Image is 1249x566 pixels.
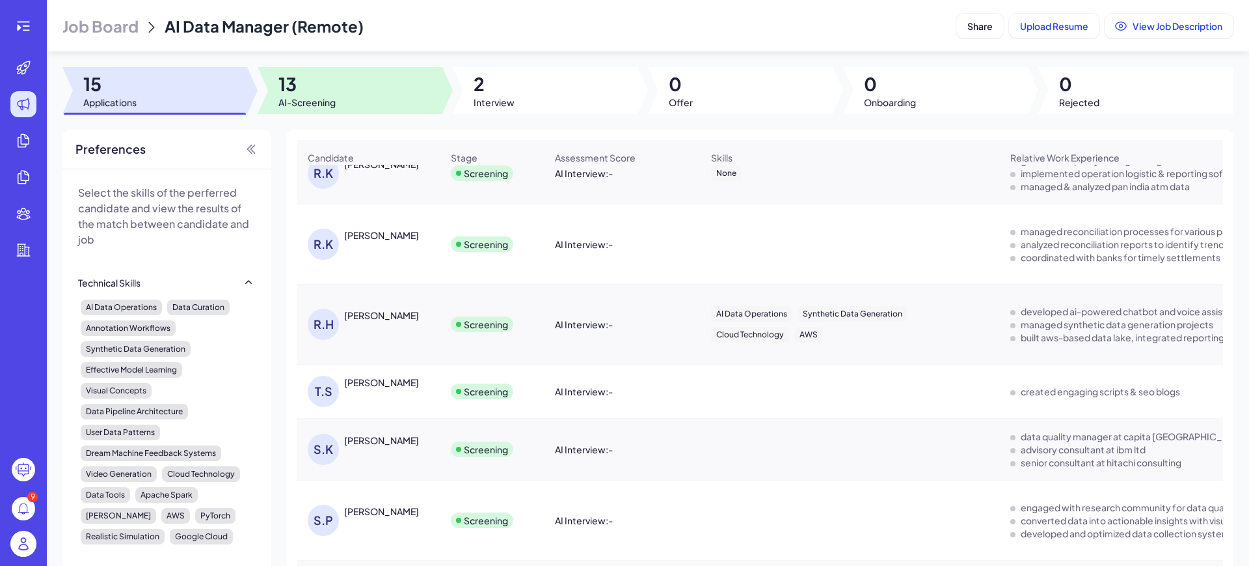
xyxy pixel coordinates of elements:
div: AI Interview : - [555,514,613,527]
div: R.H [308,309,339,340]
div: advisory consultant at ibm ltd [1021,443,1146,456]
div: coordinated with banks for timely settlements [1021,251,1220,264]
span: Offer [669,96,693,109]
div: created engaging scripts & seo blogs [1021,385,1180,398]
div: Synthetic Data Generation [798,306,907,322]
div: [PERSON_NAME] [81,508,156,524]
span: Skills [711,151,732,164]
span: Job Board [62,16,139,36]
span: Rejected [1059,96,1099,109]
div: Data Tools [81,487,130,503]
div: Screening [464,443,508,456]
div: Google Cloud [170,529,233,545]
div: managed & analyzed pan india atm data [1021,180,1190,193]
div: AWS [161,508,190,524]
span: Preferences [75,140,146,158]
div: Synthetic Data Generation [81,341,191,357]
div: Tapan Sonowal [344,376,419,389]
div: AI Interview : - [555,318,613,331]
div: Screening [464,318,508,331]
span: 2 [474,72,515,96]
div: Roger Hukkeri [344,309,419,322]
div: 9 [27,492,38,502]
img: user_logo.png [10,531,36,557]
div: managed synthetic data generation projects [1021,318,1213,331]
span: 0 [864,72,916,96]
div: developed ai-powered chatbot and voice assistant [1021,305,1241,318]
div: analyzed reconciliation reports to identify trends [1021,238,1229,251]
span: Upload Resume [1020,20,1088,32]
div: Saurabh Pachauri [344,505,419,518]
div: Effective Model Learning [81,362,182,378]
button: Share [956,14,1004,38]
div: Video Generation [81,466,157,482]
span: Stage [451,151,477,164]
span: 0 [1059,72,1099,96]
div: Technical Skills [78,276,141,289]
div: AI Interview : - [555,385,613,398]
div: Screening [464,385,508,398]
div: Data Pipeline Architecture [81,404,188,419]
div: Saurabh Kumar [344,434,419,447]
div: Apache Spark [135,487,198,503]
div: User Data Patterns [81,425,160,440]
span: Interview [474,96,515,109]
button: View Job Description [1105,14,1233,38]
div: senior consultant at hitachi consulting [1021,456,1181,469]
div: None [711,165,742,181]
div: AWS [794,327,823,343]
div: Visual Concepts [81,383,152,399]
div: implemented operation logistic & reporting software [1021,167,1249,180]
div: Realistic Simulation [81,529,165,545]
div: Cloud Technology [711,327,789,343]
span: Share [967,20,993,32]
p: Select the skills of the perferred candidate and view the results of the match between candidate ... [78,185,255,248]
div: Screening [464,167,508,180]
div: Annotation Workflows [81,320,176,336]
div: engaged with research community for data quality [1021,501,1237,514]
span: Onboarding [864,96,916,109]
div: AI Data Operations [711,306,792,322]
div: built aws-based data lake, integrated reporting [1021,331,1224,344]
div: Rasool Khan [344,229,419,242]
div: Cloud Technology [162,466,240,482]
button: Upload Resume [1009,14,1099,38]
div: AI Interview : - [555,238,613,251]
span: Assessment Score [555,151,636,164]
div: data quality manager at capita india [1021,430,1247,443]
div: R.K [308,158,339,189]
div: Data Curation [167,300,230,315]
div: Dream Machine Feedback Systems [81,446,221,461]
div: S.P [308,505,339,536]
div: AI Interview : - [555,443,613,456]
span: 0 [669,72,693,96]
div: T.S [308,376,339,407]
span: Candidate [308,151,354,164]
div: AI Interview : - [555,167,613,180]
div: R.K [308,229,339,260]
div: Screening [464,238,508,251]
span: AI-Screening [278,96,336,109]
div: S.K [308,434,339,465]
span: AI Data Manager (Remote) [165,16,364,36]
span: 15 [83,72,137,96]
div: AI Data Operations [81,300,162,315]
span: Applications [83,96,137,109]
span: Relative Work Experience [1010,151,1120,164]
div: PyTorch [195,508,235,524]
span: 13 [278,72,336,96]
div: Screening [464,514,508,527]
span: View Job Description [1133,20,1222,32]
